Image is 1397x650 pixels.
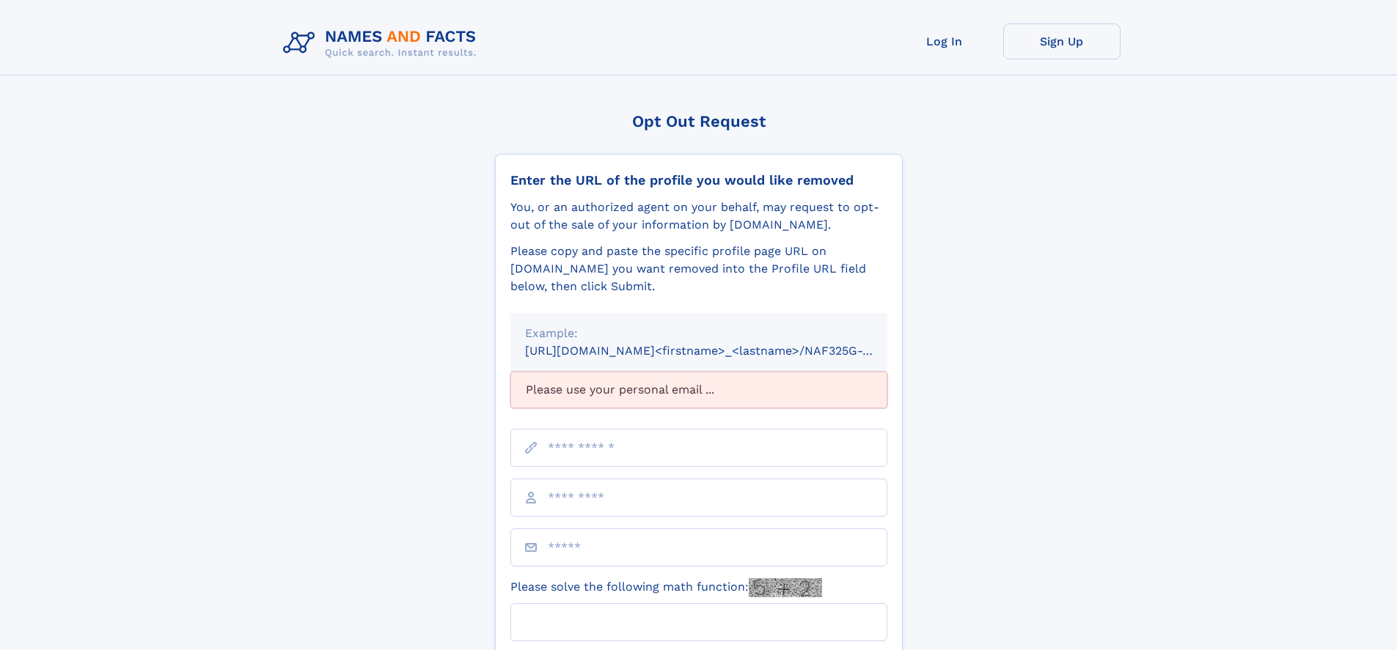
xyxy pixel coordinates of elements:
div: Please copy and paste the specific profile page URL on [DOMAIN_NAME] you want removed into the Pr... [510,243,887,295]
div: You, or an authorized agent on your behalf, may request to opt-out of the sale of your informatio... [510,199,887,234]
small: [URL][DOMAIN_NAME]<firstname>_<lastname>/NAF325G-xxxxxxxx [525,344,915,358]
img: Logo Names and Facts [277,23,488,63]
label: Please solve the following math function: [510,578,822,597]
div: Example: [525,325,873,342]
div: Please use your personal email ... [510,372,887,408]
div: Opt Out Request [495,112,903,130]
a: Log In [886,23,1003,59]
a: Sign Up [1003,23,1121,59]
div: Enter the URL of the profile you would like removed [510,172,887,188]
